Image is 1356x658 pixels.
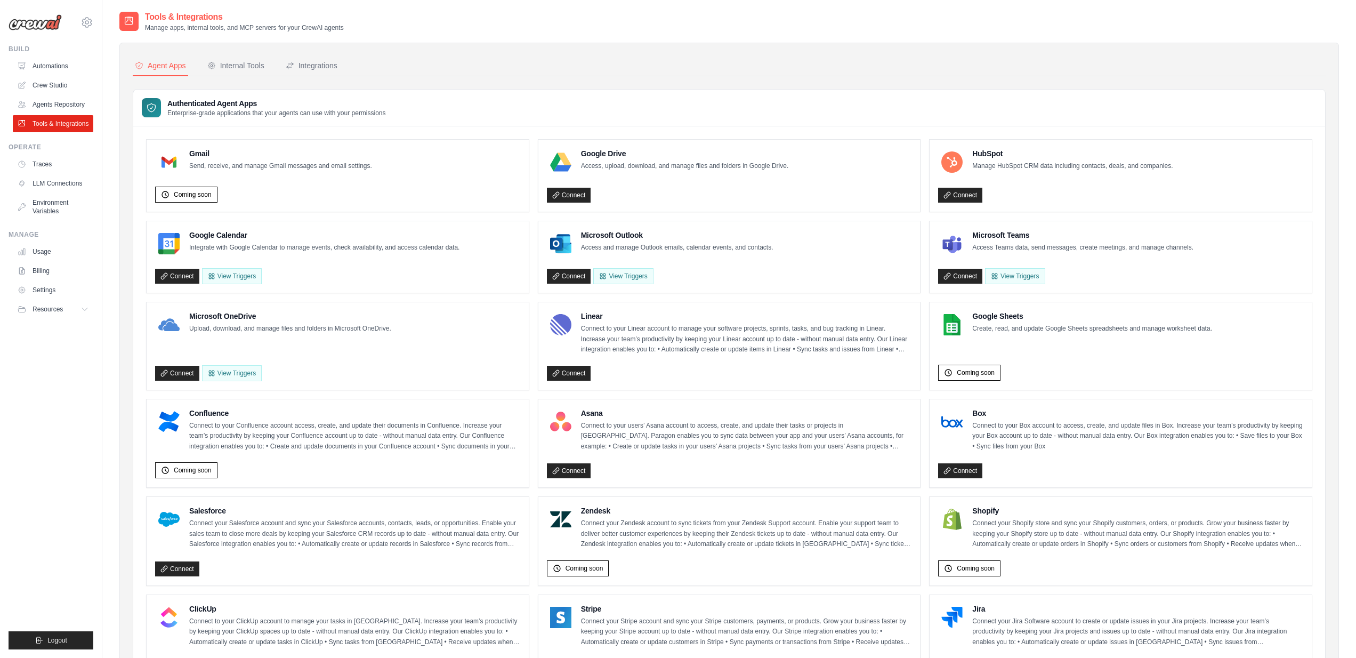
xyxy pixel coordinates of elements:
div: Internal Tools [207,60,264,71]
a: Usage [13,243,93,260]
a: Settings [13,282,93,299]
button: Resources [13,301,93,318]
h2: Tools & Integrations [145,11,344,23]
img: Linear Logo [550,314,571,335]
a: Connect [938,188,982,203]
p: Connect to your ClickUp account to manage your tasks in [GEOGRAPHIC_DATA]. Increase your team’s p... [189,616,520,648]
p: Connect to your users’ Asana account to access, create, and update their tasks or projects in [GE... [581,421,912,452]
button: Logout [9,631,93,649]
h4: Salesforce [189,505,520,516]
div: Operate [9,143,93,151]
a: Traces [13,156,93,173]
a: Connect [938,269,982,284]
img: Microsoft Teams Logo [941,233,963,254]
h4: Box [972,408,1303,419]
img: Stripe Logo [550,607,571,628]
a: LLM Connections [13,175,93,192]
: View Triggers [202,365,262,381]
p: Access, upload, download, and manage files and folders in Google Drive. [581,161,789,172]
h4: ClickUp [189,604,520,614]
h4: Microsoft Outlook [581,230,773,240]
h3: Authenticated Agent Apps [167,98,386,109]
h4: Microsoft Teams [972,230,1193,240]
: View Triggers [593,268,653,284]
p: Connect your Salesforce account and sync your Salesforce accounts, contacts, leads, or opportunit... [189,518,520,550]
h4: Confluence [189,408,520,419]
p: Access Teams data, send messages, create meetings, and manage channels. [972,243,1193,253]
h4: Asana [581,408,912,419]
p: Manage apps, internal tools, and MCP servers for your CrewAI agents [145,23,344,32]
a: Connect [547,188,591,203]
a: Automations [13,58,93,75]
div: Integrations [286,60,337,71]
span: Coming soon [174,190,212,199]
p: Connect to your Box account to access, create, and update files in Box. Increase your team’s prod... [972,421,1303,452]
a: Tools & Integrations [13,115,93,132]
img: Microsoft OneDrive Logo [158,314,180,335]
img: Salesforce Logo [158,509,180,530]
h4: Shopify [972,505,1303,516]
a: Connect [547,463,591,478]
img: Shopify Logo [941,509,963,530]
div: Build [9,45,93,53]
img: Asana Logo [550,411,571,432]
h4: Google Sheets [972,311,1212,322]
span: Coming soon [174,466,212,475]
img: Microsoft Outlook Logo [550,233,571,254]
p: Send, receive, and manage Gmail messages and email settings. [189,161,372,172]
a: Crew Studio [13,77,93,94]
p: Upload, download, and manage files and folders in Microsoft OneDrive. [189,324,391,334]
h4: Jira [972,604,1303,614]
span: Coming soon [566,564,603,573]
: View Triggers [985,268,1045,284]
p: Connect your Shopify store and sync your Shopify customers, orders, or products. Grow your busine... [972,518,1303,550]
button: View Triggers [202,268,262,284]
p: Connect to your Linear account to manage your software projects, sprints, tasks, and bug tracking... [581,324,912,355]
img: Google Sheets Logo [941,314,963,335]
h4: Microsoft OneDrive [189,311,391,322]
a: Environment Variables [13,194,93,220]
img: Box Logo [941,411,963,432]
img: Logo [9,14,62,30]
span: Resources [33,305,63,314]
a: Connect [155,561,199,576]
a: Connect [547,269,591,284]
span: Coming soon [957,564,995,573]
button: Integrations [284,56,340,76]
p: Enterprise-grade applications that your agents can use with your permissions [167,109,386,117]
h4: Google Calendar [189,230,459,240]
button: Internal Tools [205,56,267,76]
p: Connect your Zendesk account to sync tickets from your Zendesk Support account. Enable your suppo... [581,518,912,550]
img: HubSpot Logo [941,151,963,173]
h4: Google Drive [581,148,789,159]
img: Jira Logo [941,607,963,628]
a: Billing [13,262,93,279]
h4: Gmail [189,148,372,159]
a: Connect [155,366,199,381]
a: Agents Repository [13,96,93,113]
img: Zendesk Logo [550,509,571,530]
img: Google Drive Logo [550,151,571,173]
h4: Stripe [581,604,912,614]
p: Access and manage Outlook emails, calendar events, and contacts. [581,243,773,253]
div: Agent Apps [135,60,186,71]
img: Confluence Logo [158,411,180,432]
span: Coming soon [957,368,995,377]
div: Manage [9,230,93,239]
p: Create, read, and update Google Sheets spreadsheets and manage worksheet data. [972,324,1212,334]
img: ClickUp Logo [158,607,180,628]
h4: Zendesk [581,505,912,516]
span: Logout [47,636,67,645]
p: Connect your Stripe account and sync your Stripe customers, payments, or products. Grow your busi... [581,616,912,648]
img: Gmail Logo [158,151,180,173]
p: Integrate with Google Calendar to manage events, check availability, and access calendar data. [189,243,459,253]
h4: Linear [581,311,912,322]
p: Connect to your Confluence account access, create, and update their documents in Confluence. Incr... [189,421,520,452]
p: Connect your Jira Software account to create or update issues in your Jira projects. Increase you... [972,616,1303,648]
img: Google Calendar Logo [158,233,180,254]
button: Agent Apps [133,56,188,76]
a: Connect [155,269,199,284]
a: Connect [547,366,591,381]
h4: HubSpot [972,148,1173,159]
p: Manage HubSpot CRM data including contacts, deals, and companies. [972,161,1173,172]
